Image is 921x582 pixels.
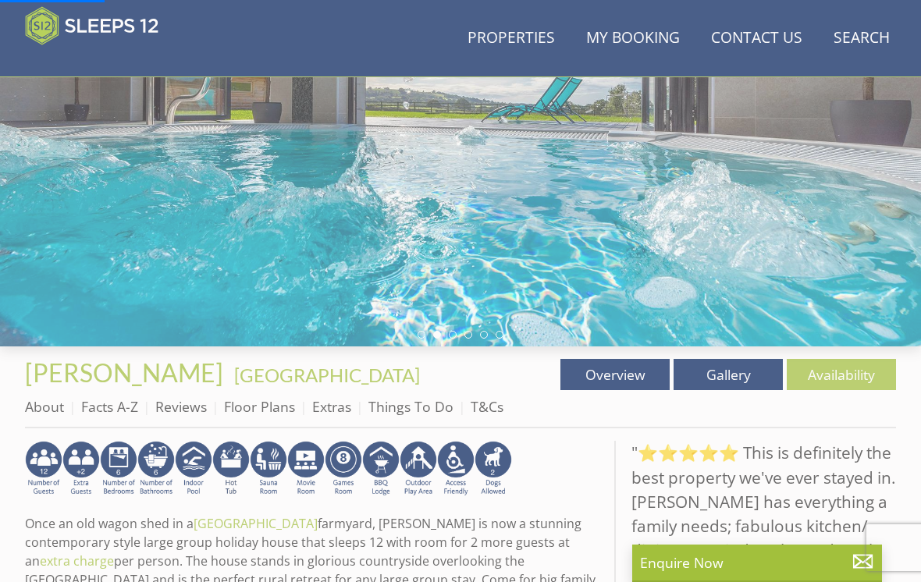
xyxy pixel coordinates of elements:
img: AD_4nXe3VD57-M2p5iq4fHgs6WJFzKj8B0b3RcPFe5LKK9rgeZlFmFoaMJPsJOOJzc7Q6RMFEqsjIZ5qfEJu1txG3QLmI_2ZW... [437,441,475,497]
a: Search [827,21,896,56]
img: AD_4nXcMx2CE34V8zJUSEa4yj9Pppk-n32tBXeIdXm2A2oX1xZoj8zz1pCuMiQujsiKLZDhbHnQsaZvA37aEfuFKITYDwIrZv... [287,441,325,497]
img: AD_4nXdmwCQHKAiIjYDk_1Dhq-AxX3fyYPYaVgX942qJE-Y7he54gqc0ybrIGUg6Qr_QjHGl2FltMhH_4pZtc0qV7daYRc31h... [137,441,175,497]
a: Gallery [674,359,783,390]
a: extra charge [40,552,114,570]
a: Facts A-Z [81,397,138,416]
a: [PERSON_NAME] [25,357,228,388]
a: Contact Us [705,21,809,56]
a: Reviews [155,397,207,416]
a: Overview [560,359,670,390]
a: T&Cs [471,397,503,416]
img: AD_4nXei2dp4L7_L8OvME76Xy1PUX32_NMHbHVSts-g-ZAVb8bILrMcUKZI2vRNdEqfWP017x6NFeUMZMqnp0JYknAB97-jDN... [175,441,212,497]
span: [PERSON_NAME] [25,357,223,388]
img: AD_4nXe7_8LrJK20fD9VNWAdfykBvHkWcczWBt5QOadXbvIwJqtaRaRf-iI0SeDpMmH1MdC9T1Vy22FMXzzjMAvSuTB5cJ7z5... [475,441,512,497]
a: Things To Do [368,397,453,416]
span: - [228,364,420,386]
img: AD_4nXfRzBlt2m0mIteXDhAcJCdmEApIceFt1SPvkcB48nqgTZkfMpQlDmULa47fkdYiHD0skDUgcqepViZHFLjVKS2LWHUqM... [100,441,137,497]
a: [GEOGRAPHIC_DATA] [194,515,318,532]
img: AD_4nXfjdDqPkGBf7Vpi6H87bmAUe5GYCbodrAbU4sf37YN55BCjSXGx5ZgBV7Vb9EJZsXiNVuyAiuJUB3WVt-w9eJ0vaBcHg... [400,441,437,497]
a: Properties [461,21,561,56]
a: Floor Plans [224,397,295,416]
img: AD_4nXcpX5uDwed6-YChlrI2BYOgXwgg3aqYHOhRm0XfZB-YtQW2NrmeCr45vGAfVKUq4uWnc59ZmEsEzoF5o39EWARlT1ewO... [212,441,250,497]
a: About [25,397,64,416]
a: [GEOGRAPHIC_DATA] [234,364,420,386]
a: Availability [787,359,896,390]
a: My Booking [580,21,686,56]
a: Extras [312,397,351,416]
img: AD_4nXeP6WuvG491uY6i5ZIMhzz1N248Ei-RkDHdxvvjTdyF2JXhbvvI0BrTCyeHgyWBEg8oAgd1TvFQIsSlzYPCTB7K21VoI... [62,441,100,497]
img: AD_4nXeyNBIiEViFqGkFxeZn-WxmRvSobfXIejYCAwY7p4slR9Pvv7uWB8BWWl9Rip2DDgSCjKzq0W1yXMRj2G_chnVa9wg_L... [25,441,62,497]
img: AD_4nXdrZMsjcYNLGsKuA84hRzvIbesVCpXJ0qqnwZoX5ch9Zjv73tWe4fnFRs2gJ9dSiUubhZXckSJX_mqrZBmYExREIfryF... [325,441,362,497]
img: AD_4nXfdu1WaBqbCvRx5dFd3XGC71CFesPHPPZknGuZzXQvBzugmLudJYyY22b9IpSVlKbnRjXo7AJLKEyhYodtd_Fvedgm5q... [362,441,400,497]
p: Enquire Now [640,552,874,573]
img: AD_4nXdjbGEeivCGLLmyT_JEP7bTfXsjgyLfnLszUAQeQ4RcokDYHVBt5R8-zTDbAVICNoGv1Dwc3nsbUb1qR6CAkrbZUeZBN... [250,441,287,497]
iframe: Customer reviews powered by Trustpilot [17,55,181,68]
img: Sleeps 12 [25,6,159,45]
